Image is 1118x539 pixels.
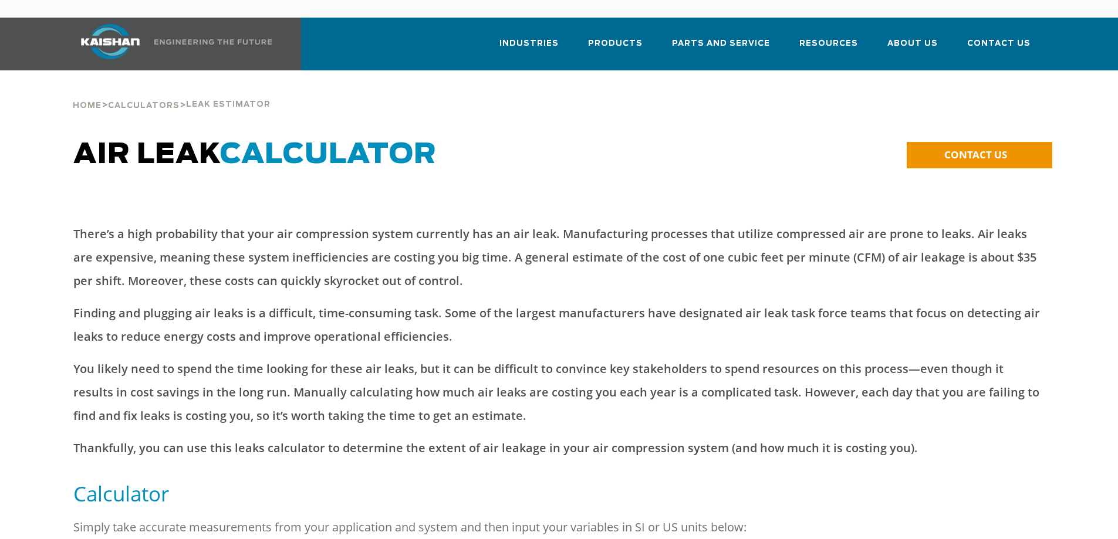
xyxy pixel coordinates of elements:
[73,141,437,169] span: Air Leak
[73,102,102,110] span: Home
[73,70,271,115] div: > >
[108,100,180,110] a: Calculators
[73,480,1045,507] h5: Calculator
[967,37,1031,50] span: Contact Us
[588,28,643,68] a: Products
[73,436,1045,460] p: Thankfully, you can use this leaks calculator to determine the extent of air leakage in your air ...
[588,37,643,50] span: Products
[73,357,1045,428] p: You likely need to spend the time looking for these air leaks, but it can be difficult to convinc...
[887,37,938,50] span: About Us
[108,102,180,110] span: Calculators
[499,37,559,50] span: Industries
[499,28,559,68] a: Industries
[887,28,938,68] a: About Us
[799,28,858,68] a: Resources
[186,101,271,109] span: Leak Estimator
[73,516,1045,539] p: Simply take accurate measurements from your application and system and then input your variables ...
[672,28,770,68] a: Parts and Service
[672,37,770,50] span: Parts and Service
[73,222,1045,293] p: There’s a high probability that your air compression system currently has an air leak. Manufactur...
[73,301,1045,348] p: Finding and plugging air leaks is a difficult, time-consuming task. Some of the largest manufactu...
[66,18,274,70] a: Kaishan USA
[220,141,437,169] span: Calculator
[66,24,154,59] img: kaishan logo
[944,148,1007,161] span: CONTACT US
[907,142,1052,168] a: CONTACT US
[967,28,1031,68] a: Contact Us
[799,37,858,50] span: Resources
[154,39,272,45] img: Engineering the future
[73,100,102,110] a: Home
